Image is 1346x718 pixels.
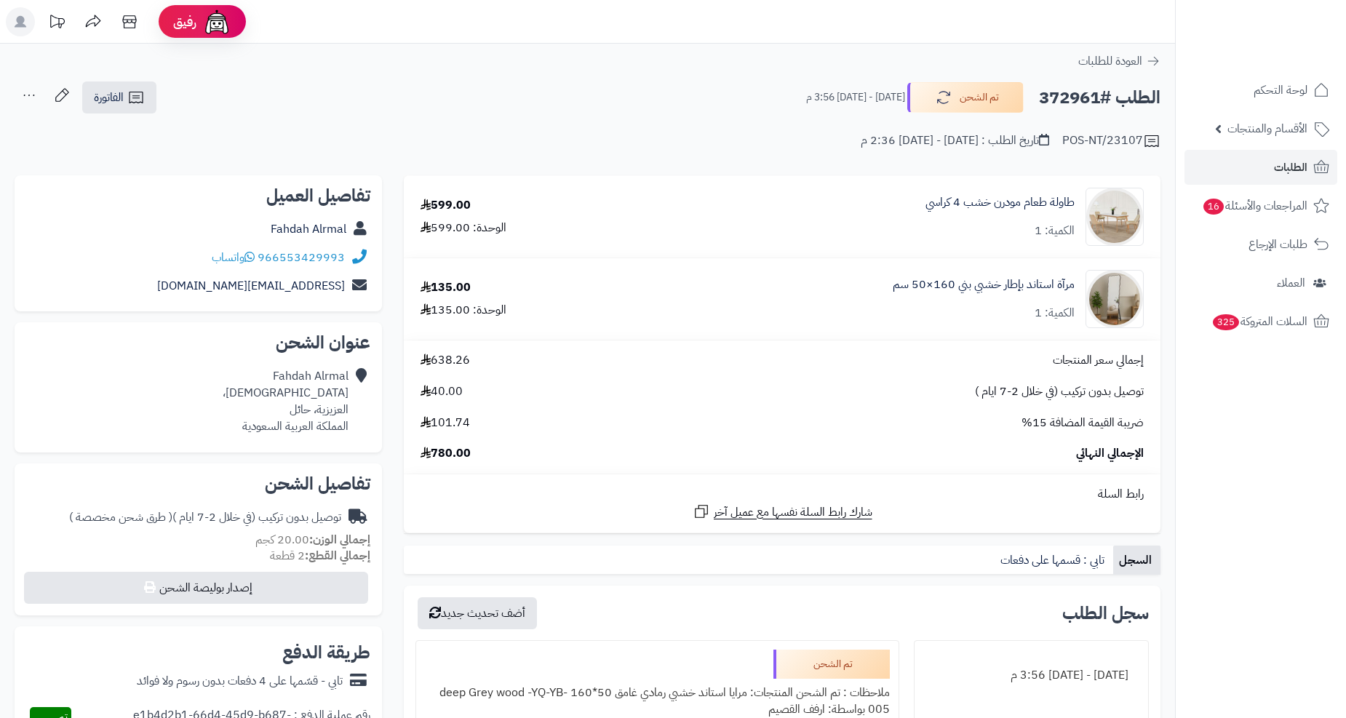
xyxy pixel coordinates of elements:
a: طلبات الإرجاع [1184,227,1337,262]
button: تم الشحن [907,82,1024,113]
div: الكمية: 1 [1035,223,1075,239]
img: 1755517060-1-90x90.jpg [1086,270,1143,328]
small: [DATE] - [DATE] 3:56 م [806,90,905,105]
div: [DATE] - [DATE] 3:56 م [923,661,1139,690]
span: 638.26 [421,352,470,369]
span: الأقسام والمنتجات [1227,119,1307,139]
img: ai-face.png [202,7,231,36]
div: POS-NT/23107 [1062,132,1160,150]
a: السلات المتروكة325 [1184,304,1337,339]
h2: تفاصيل الشحن [26,475,370,492]
div: الوحدة: 599.00 [421,220,506,236]
a: الفاتورة [82,81,156,113]
strong: إجمالي القطع: [305,547,370,565]
div: تابي - قسّمها على 4 دفعات بدون رسوم ولا فوائد [137,673,343,690]
a: السجل [1113,546,1160,575]
span: السلات المتروكة [1211,311,1307,332]
div: الكمية: 1 [1035,305,1075,322]
span: 325 [1213,314,1240,331]
div: Fahdah Alrmal [DEMOGRAPHIC_DATA]، العزيزية، حائل المملكة العربية السعودية [223,368,349,434]
span: الفاتورة [94,89,124,106]
a: تحديثات المنصة [39,7,75,40]
a: 966553429993 [258,249,345,266]
img: logo-2.png [1247,11,1332,41]
a: المراجعات والأسئلة16 [1184,188,1337,223]
span: العودة للطلبات [1078,52,1142,70]
span: 780.00 [421,445,471,462]
span: المراجعات والأسئلة [1202,196,1307,216]
span: لوحة التحكم [1254,80,1307,100]
span: 40.00 [421,383,463,400]
a: Fahdah Alrmal [271,220,346,238]
span: الإجمالي النهائي [1076,445,1144,462]
small: 20.00 كجم [255,531,370,549]
img: 1752667706-1-90x90.jpg [1086,188,1143,246]
h3: سجل الطلب [1062,605,1149,622]
div: تاريخ الطلب : [DATE] - [DATE] 2:36 م [861,132,1049,149]
a: تابي : قسمها على دفعات [995,546,1113,575]
span: شارك رابط السلة نفسها مع عميل آخر [714,504,872,521]
span: توصيل بدون تركيب (في خلال 2-7 ايام ) [975,383,1144,400]
span: ضريبة القيمة المضافة 15% [1022,415,1144,431]
span: العملاء [1277,273,1305,293]
a: لوحة التحكم [1184,73,1337,108]
span: الطلبات [1274,157,1307,177]
button: إصدار بوليصة الشحن [24,572,368,604]
small: 2 قطعة [270,547,370,565]
div: رابط السلة [410,486,1155,503]
a: مرآة استاند بإطار خشبي بني 160×50 سم [893,276,1075,293]
div: 599.00 [421,197,471,214]
span: رفيق [173,13,196,31]
a: العملاء [1184,266,1337,300]
span: إجمالي سعر المنتجات [1053,352,1144,369]
h2: عنوان الشحن [26,334,370,351]
h2: الطلب #372961 [1039,83,1160,113]
span: طلبات الإرجاع [1249,234,1307,255]
button: أضف تحديث جديد [418,597,537,629]
span: ( طرق شحن مخصصة ) [69,508,172,526]
span: 16 [1203,199,1224,215]
h2: تفاصيل العميل [26,187,370,204]
a: واتساب [212,249,255,266]
a: [EMAIL_ADDRESS][DOMAIN_NAME] [157,277,345,295]
a: العودة للطلبات [1078,52,1160,70]
a: الطلبات [1184,150,1337,185]
a: طاولة طعام مودرن خشب 4 كراسي [925,194,1075,211]
a: شارك رابط السلة نفسها مع عميل آخر [693,503,872,521]
strong: إجمالي الوزن: [309,531,370,549]
span: 101.74 [421,415,470,431]
h2: طريقة الدفع [282,644,370,661]
div: 135.00 [421,279,471,296]
div: تم الشحن [773,650,890,679]
div: توصيل بدون تركيب (في خلال 2-7 ايام ) [69,509,341,526]
div: الوحدة: 135.00 [421,302,506,319]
